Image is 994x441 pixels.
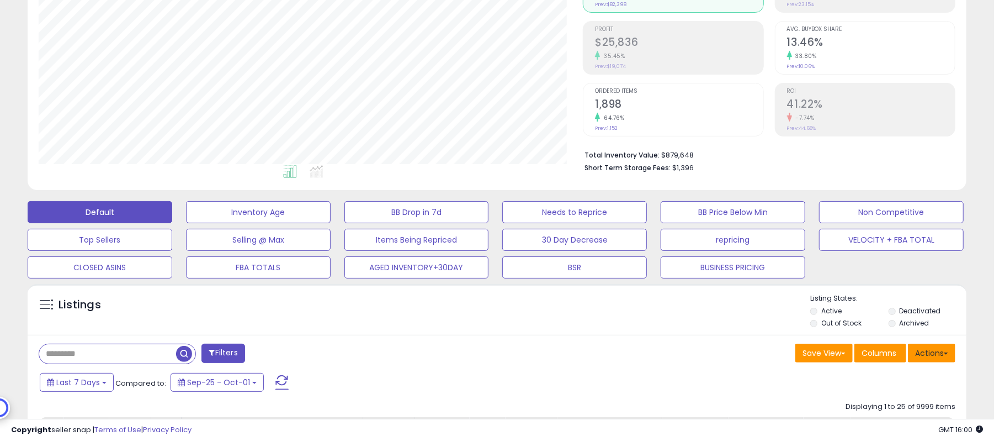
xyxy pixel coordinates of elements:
small: 35.45% [600,52,625,60]
button: BUSINESS PRICING [661,256,805,279]
button: BB Price Below Min [661,201,805,223]
span: Avg. Buybox Share [787,27,955,33]
span: Sep-25 - Oct-01 [187,377,250,388]
small: Prev: $19,074 [595,63,626,70]
div: Displaying 1 to 25 of 9999 items [846,402,955,412]
small: -7.74% [792,114,815,122]
label: Deactivated [900,306,941,316]
button: CLOSED ASINS [28,256,172,279]
h2: 41.22% [787,98,955,113]
b: Total Inventory Value: [584,150,660,160]
button: FBA TOTALS [186,256,331,279]
button: Last 7 Days [40,373,114,392]
span: 2025-10-9 16:00 GMT [938,424,983,435]
button: repricing [661,229,805,251]
small: Prev: 44.68% [787,125,816,132]
button: Default [28,201,172,223]
small: 64.76% [600,114,624,122]
small: Prev: 10.06% [787,63,815,70]
span: ROI [787,88,955,95]
span: Ordered Items [595,88,763,95]
label: Active [821,306,842,316]
span: $1,396 [672,162,694,173]
button: VELOCITY + FBA TOTAL [819,229,964,251]
a: Privacy Policy [143,424,192,435]
small: Prev: 23.15% [787,1,815,8]
div: seller snap | | [11,425,192,435]
span: Columns [862,348,896,359]
button: Inventory Age [186,201,331,223]
button: Non Competitive [819,201,964,223]
button: 30 Day Decrease [502,229,647,251]
li: $879,648 [584,148,947,161]
button: Needs to Reprice [502,201,647,223]
button: Actions [908,344,955,363]
label: Archived [900,318,929,328]
strong: Copyright [11,424,51,435]
button: AGED INVENTORY+30DAY [344,256,489,279]
label: Out of Stock [821,318,862,328]
small: 33.80% [792,52,817,60]
small: Prev: 1,152 [595,125,618,132]
button: Selling @ Max [186,229,331,251]
button: Items Being Repriced [344,229,489,251]
button: Filters [201,344,244,363]
h2: 1,898 [595,98,763,113]
span: Profit [595,27,763,33]
button: Top Sellers [28,229,172,251]
h5: Listings [59,297,101,313]
small: Prev: $82,398 [595,1,626,8]
h2: 13.46% [787,36,955,51]
h2: $25,836 [595,36,763,51]
span: Compared to: [115,378,166,389]
button: BB Drop in 7d [344,201,489,223]
button: Columns [854,344,906,363]
button: Sep-25 - Oct-01 [171,373,264,392]
button: Save View [795,344,853,363]
p: Listing States: [810,293,966,304]
button: BSR [502,256,647,279]
b: Short Term Storage Fees: [584,163,671,172]
span: Last 7 Days [56,377,100,388]
a: Terms of Use [94,424,141,435]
